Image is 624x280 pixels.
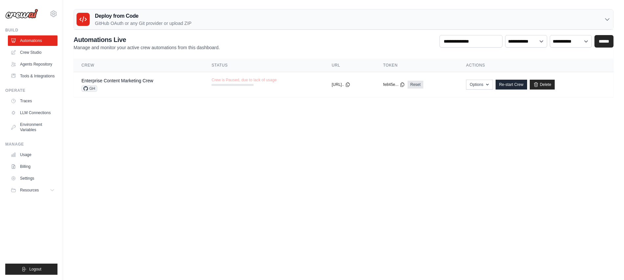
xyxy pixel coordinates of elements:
a: Delete [530,80,555,90]
span: GH [81,85,97,92]
h3: Deploy from Code [95,12,191,20]
a: LLM Connections [8,108,57,118]
a: Environment Variables [8,119,57,135]
th: Crew [74,59,204,72]
th: Actions [458,59,613,72]
div: Manage [5,142,57,147]
button: Resources [8,185,57,195]
div: Build [5,28,57,33]
th: Status [204,59,324,72]
span: Resources [20,188,39,193]
button: Logout [5,264,57,275]
button: fe845e... [383,82,405,87]
a: Billing [8,161,57,172]
span: Crew is Paused, due to lack of usage [212,77,277,83]
a: Enterprise Content Marketing Crew [81,78,153,83]
a: Re-start Crew [496,80,527,90]
p: Manage and monitor your active crew automations from this dashboard. [74,44,220,51]
a: Settings [8,173,57,184]
a: Automations [8,35,57,46]
img: Logo [5,9,38,19]
a: Agents Repository [8,59,57,70]
th: Token [375,59,458,72]
a: Usage [8,150,57,160]
a: Traces [8,96,57,106]
a: Reset [408,81,423,89]
h2: Automations Live [74,35,220,44]
button: Options [466,80,493,90]
a: Crew Studio [8,47,57,58]
div: Operate [5,88,57,93]
th: URL [324,59,375,72]
p: GitHub OAuth or any Git provider or upload ZIP [95,20,191,27]
span: Logout [29,267,41,272]
a: Tools & Integrations [8,71,57,81]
